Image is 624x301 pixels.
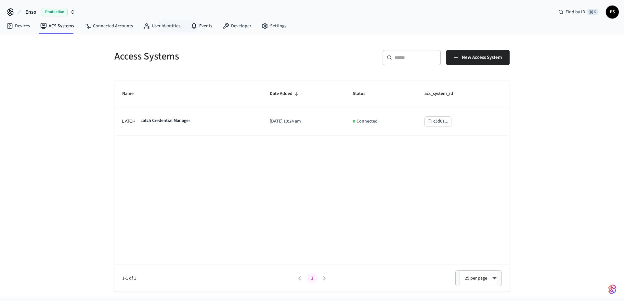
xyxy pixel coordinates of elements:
[270,118,337,125] p: [DATE] 10:24 am
[307,273,317,283] button: page 1
[424,89,461,99] span: acs_system_id
[122,115,135,128] img: Latch Building Logo
[217,20,256,32] a: Developer
[553,6,603,18] div: Find by ID⌘ K
[114,50,308,63] h5: Access Systems
[606,6,619,19] button: PS
[565,9,585,15] span: Find by ID
[587,9,598,15] span: ⌘ K
[186,20,217,32] a: Events
[424,116,451,126] button: c3d01...
[114,81,510,136] table: sticky table
[357,118,378,125] p: Connected
[122,275,293,282] span: 1-1 of 1
[42,8,68,16] span: Production
[25,8,36,16] span: Enso
[270,89,301,99] span: Date Added
[138,20,186,32] a: User Identities
[140,117,190,124] p: Latch Credential Manager
[35,20,79,32] a: ACS Systems
[353,89,374,99] span: Status
[606,6,618,18] span: PS
[293,273,331,283] nav: pagination navigation
[462,53,502,62] span: New Access System
[256,20,292,32] a: Settings
[79,20,138,32] a: Connected Accounts
[433,117,448,125] div: c3d01...
[608,284,616,294] img: SeamLogoGradient.69752ec5.svg
[1,20,35,32] a: Devices
[459,270,498,286] div: 25 per page
[446,50,510,65] button: New Access System
[122,89,142,99] span: Name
